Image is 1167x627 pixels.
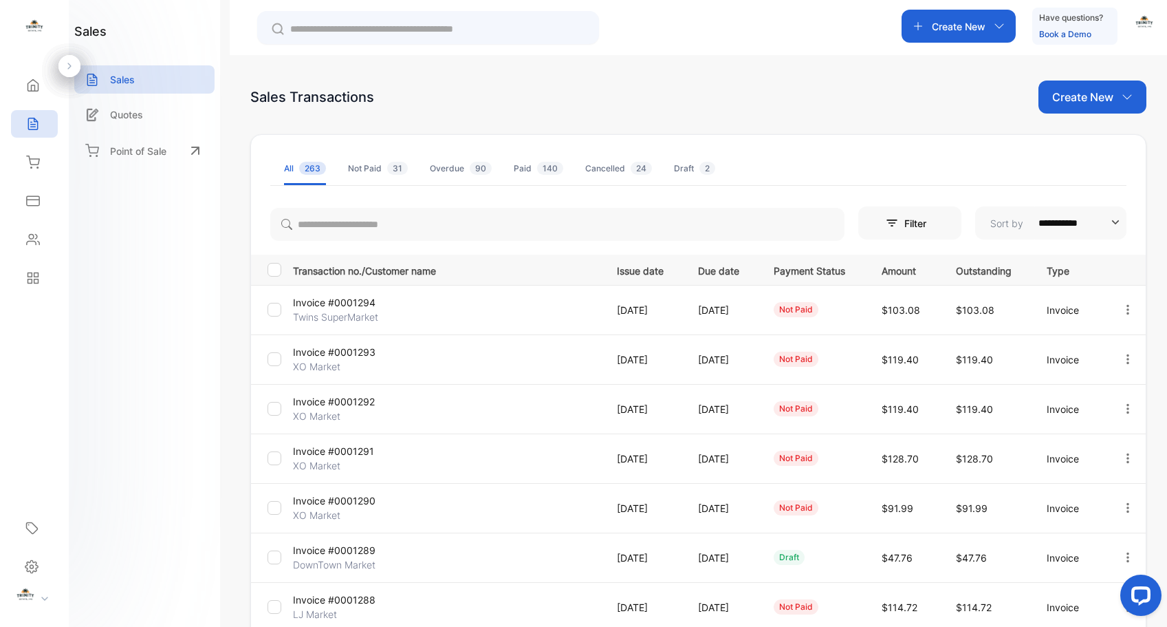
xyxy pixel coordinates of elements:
[1039,11,1103,25] p: Have questions?
[617,551,670,565] p: [DATE]
[293,557,395,572] p: DownTown Market
[882,403,919,415] span: $119.40
[24,18,45,39] img: logo
[1047,451,1093,466] p: Invoice
[293,607,395,621] p: LJ Market
[956,602,992,613] span: $114.72
[1047,551,1093,565] p: Invoice
[1038,81,1146,114] button: Create New
[293,444,395,458] p: Invoice #0001291
[1134,10,1155,43] button: avatar
[698,261,745,278] p: Due date
[1052,89,1113,105] p: Create New
[110,72,135,87] p: Sales
[250,87,374,107] div: Sales Transactions
[430,162,492,175] div: Overdue
[882,261,928,278] p: Amount
[882,354,919,365] span: $119.40
[293,295,395,310] p: Invoice #0001294
[15,586,36,607] img: profile
[774,451,818,466] div: not paid
[956,304,994,316] span: $103.08
[1047,501,1093,516] p: Invoice
[293,261,600,278] p: Transaction no./Customer name
[774,599,818,615] div: not paid
[470,162,492,175] span: 90
[882,502,913,514] span: $91.99
[617,261,670,278] p: Issue date
[882,304,920,316] span: $103.08
[74,65,215,94] a: Sales
[293,409,395,423] p: XO Market
[1047,600,1093,615] p: Invoice
[956,502,988,514] span: $91.99
[617,402,670,416] p: [DATE]
[882,602,917,613] span: $114.72
[1047,402,1093,416] p: Invoice
[990,216,1023,231] p: Sort by
[698,402,745,416] p: [DATE]
[293,310,395,324] p: Twins SuperMarket
[1047,261,1093,278] p: Type
[1109,569,1167,627] iframe: LiveChat chat widget
[1134,14,1155,34] img: avatar
[74,22,107,41] h1: sales
[348,162,408,175] div: Not Paid
[956,552,987,564] span: $47.76
[293,458,395,473] p: XO Market
[698,501,745,516] p: [DATE]
[293,394,395,409] p: Invoice #0001292
[617,303,670,317] p: [DATE]
[882,453,919,465] span: $128.70
[293,543,395,557] p: Invoice #0001289
[293,593,395,607] p: Invoice #0001288
[1047,352,1093,367] p: Invoice
[387,162,408,175] span: 31
[1039,29,1091,39] a: Book a Demo
[698,600,745,615] p: [DATE]
[293,359,395,374] p: XO Market
[284,162,326,175] div: All
[617,352,670,367] p: [DATE]
[537,162,563,175] span: 140
[74,136,215,166] a: Point of Sale
[698,352,745,367] p: [DATE]
[293,345,395,359] p: Invoice #0001293
[110,107,143,122] p: Quotes
[774,302,818,317] div: not paid
[617,451,670,466] p: [DATE]
[1047,303,1093,317] p: Invoice
[617,600,670,615] p: [DATE]
[956,453,993,465] span: $128.70
[975,206,1126,240] button: Sort by
[699,162,715,175] span: 2
[617,501,670,516] p: [DATE]
[293,508,395,522] p: XO Market
[956,261,1018,278] p: Outstanding
[514,162,563,175] div: Paid
[774,401,818,416] div: not paid
[698,551,745,565] p: [DATE]
[902,10,1016,43] button: Create New
[774,261,853,278] p: Payment Status
[110,144,166,158] p: Point of Sale
[74,100,215,129] a: Quotes
[293,493,395,508] p: Invoice #0001290
[956,403,993,415] span: $119.40
[774,352,818,367] div: not paid
[674,162,715,175] div: Draft
[774,500,818,516] div: not paid
[698,303,745,317] p: [DATE]
[299,162,326,175] span: 263
[882,552,913,564] span: $47.76
[774,550,805,565] div: draft
[585,162,652,175] div: Cancelled
[698,451,745,466] p: [DATE]
[956,354,993,365] span: $119.40
[631,162,652,175] span: 24
[932,19,985,34] p: Create New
